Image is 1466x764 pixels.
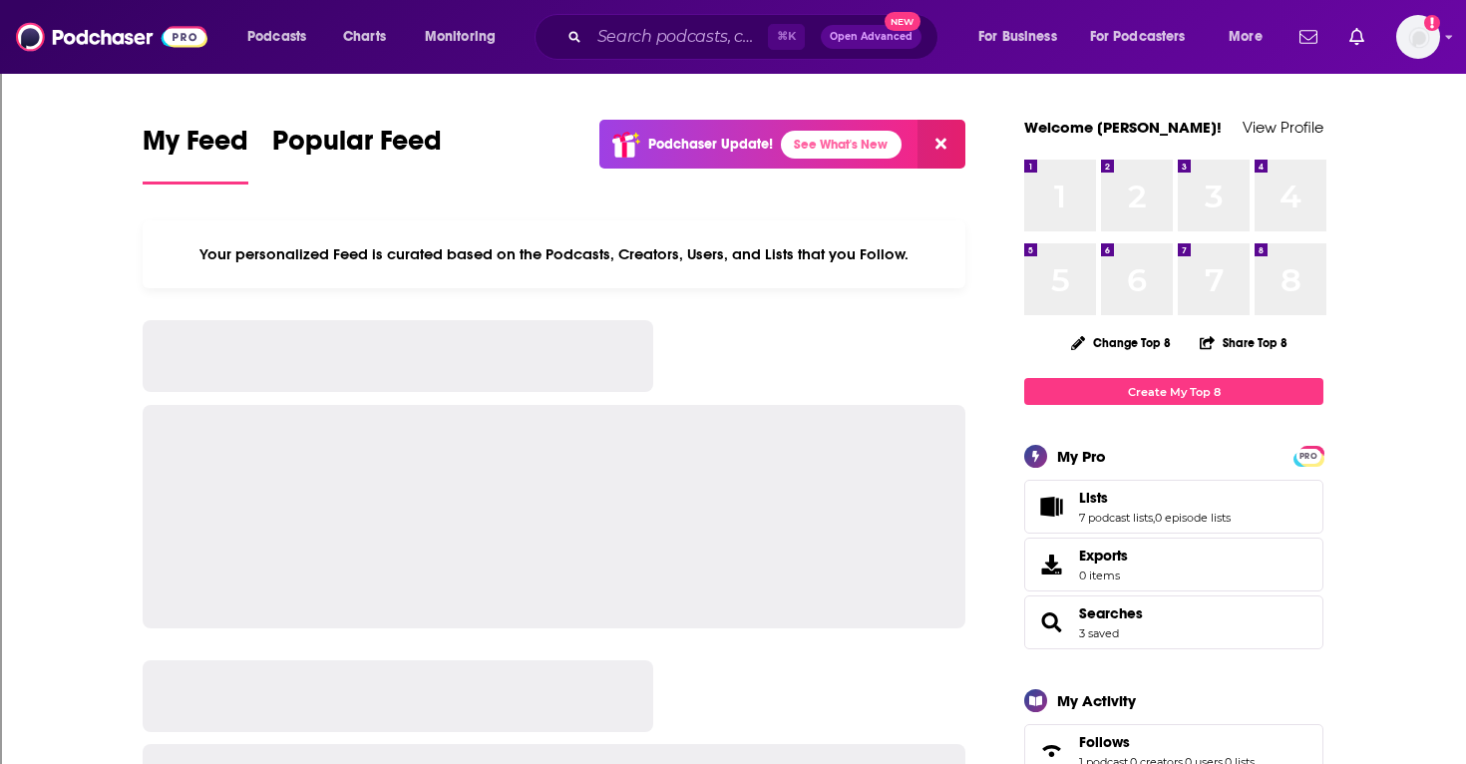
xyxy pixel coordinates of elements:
[16,18,207,56] img: Podchaser - Follow, Share and Rate Podcasts
[589,21,768,53] input: Search podcasts, credits, & more...
[885,12,920,31] span: New
[330,21,398,53] a: Charts
[411,21,522,53] button: open menu
[830,32,913,42] span: Open Advanced
[821,25,921,49] button: Open AdvancedNew
[768,24,805,50] span: ⌘ K
[964,21,1082,53] button: open menu
[425,23,496,51] span: Monitoring
[1215,21,1287,53] button: open menu
[1424,15,1440,31] svg: Add a profile image
[1090,23,1186,51] span: For Podcasters
[1341,20,1372,54] a: Show notifications dropdown
[781,131,902,159] a: See What's New
[343,23,386,51] span: Charts
[1396,15,1440,59] span: Logged in as slthomas
[247,23,306,51] span: Podcasts
[1229,23,1263,51] span: More
[1291,20,1325,54] a: Show notifications dropdown
[233,21,332,53] button: open menu
[1396,15,1440,59] button: Show profile menu
[1077,21,1215,53] button: open menu
[978,23,1057,51] span: For Business
[1396,15,1440,59] img: User Profile
[553,14,957,60] div: Search podcasts, credits, & more...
